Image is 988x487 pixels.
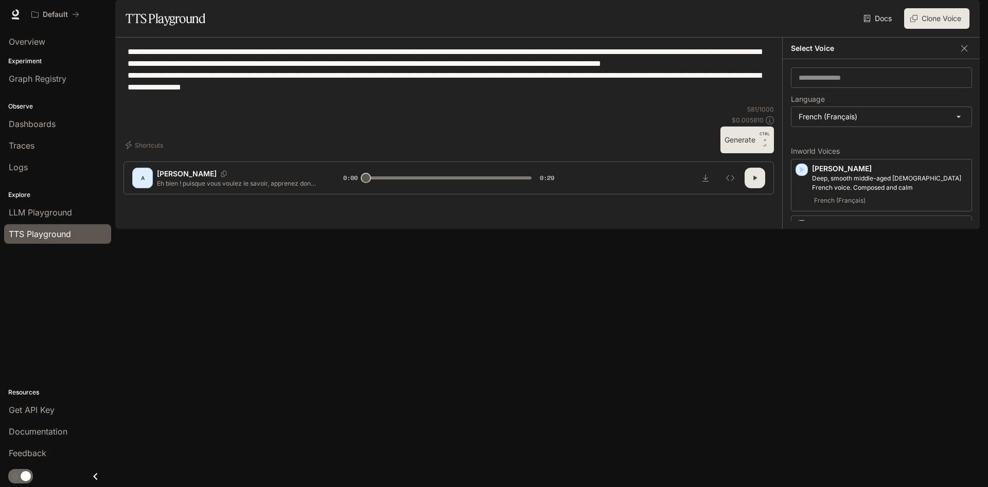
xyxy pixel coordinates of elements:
[123,137,167,153] button: Shortcuts
[747,105,774,114] p: 581 / 1000
[791,107,972,127] div: French (Français)
[126,8,205,29] h1: TTS Playground
[812,194,868,207] span: French (Français)
[157,179,319,188] p: Eh bien ! puisque vous voulez le savoir, apprenez donc que c’est au nom de [DEMOGRAPHIC_DATA][PER...
[861,8,896,29] a: Docs
[695,168,716,188] button: Download audio
[812,174,967,192] p: Deep, smooth middle-aged male French voice. Composed and calm
[760,131,770,143] p: CTRL +
[904,8,969,29] button: Clone Voice
[217,171,231,177] button: Copy Voice ID
[812,164,967,174] p: [PERSON_NAME]
[27,4,84,25] button: All workspaces
[732,116,764,124] p: $ 0.005810
[343,173,358,183] span: 0:00
[540,173,554,183] span: 0:29
[157,169,217,179] p: [PERSON_NAME]
[134,170,151,186] div: A
[720,168,740,188] button: Inspect
[812,220,967,230] p: [PERSON_NAME]
[760,131,770,149] p: ⏎
[43,10,68,19] p: Default
[953,452,978,477] iframe: Intercom live chat
[791,96,825,103] p: Language
[720,127,774,153] button: GenerateCTRL +⏎
[791,148,972,155] p: Inworld Voices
